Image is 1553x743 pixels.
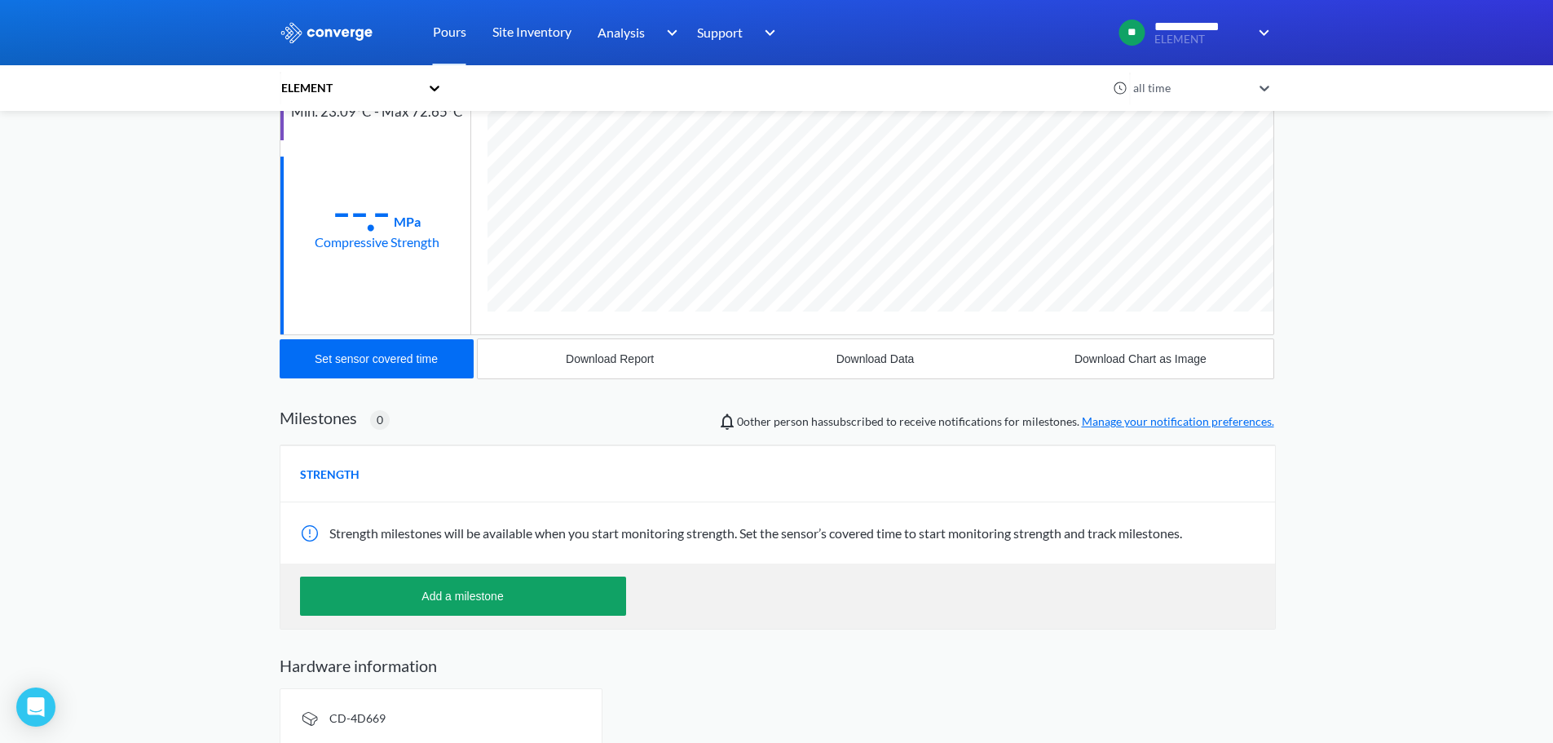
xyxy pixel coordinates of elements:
span: 0 other [737,414,771,428]
h2: Hardware information [280,656,1274,675]
button: Download Data [743,339,1008,378]
a: Manage your notification preferences. [1082,414,1274,428]
span: Strength milestones will be available when you start monitoring strength. Set the sensor’s covere... [329,525,1182,541]
span: person has subscribed to receive notifications for milestones. [737,413,1274,431]
div: Open Intercom Messenger [16,688,55,727]
span: 0 [377,411,383,429]
span: Support [697,22,743,42]
span: ELEMENT [1154,33,1248,46]
span: CD-4D669 [329,711,386,725]
div: all time [1129,79,1251,97]
img: downArrow.svg [655,23,682,42]
div: ELEMENT [280,79,420,97]
h2: Milestones [280,408,357,427]
img: downArrow.svg [1248,23,1274,42]
div: Min: 23.09°C - Max 72.65°C [291,101,463,123]
span: Analysis [598,22,645,42]
div: Download Report [566,352,654,365]
img: logo_ewhite.svg [280,22,374,43]
img: signal-icon.svg [300,709,320,728]
button: Download Report [478,339,743,378]
button: Add a milestone [300,577,626,616]
img: notifications-icon.svg [717,412,737,431]
button: Download Chart as Image [1008,339,1273,378]
div: --.- [333,191,390,232]
div: Set sensor covered time [315,352,438,365]
img: downArrow.svg [754,23,780,42]
div: Download Chart as Image [1074,352,1207,365]
img: icon-clock.svg [1113,81,1127,95]
div: Compressive Strength [315,232,439,252]
button: Set sensor covered time [280,339,474,378]
div: Download Data [836,352,915,365]
span: STRENGTH [300,466,360,484]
